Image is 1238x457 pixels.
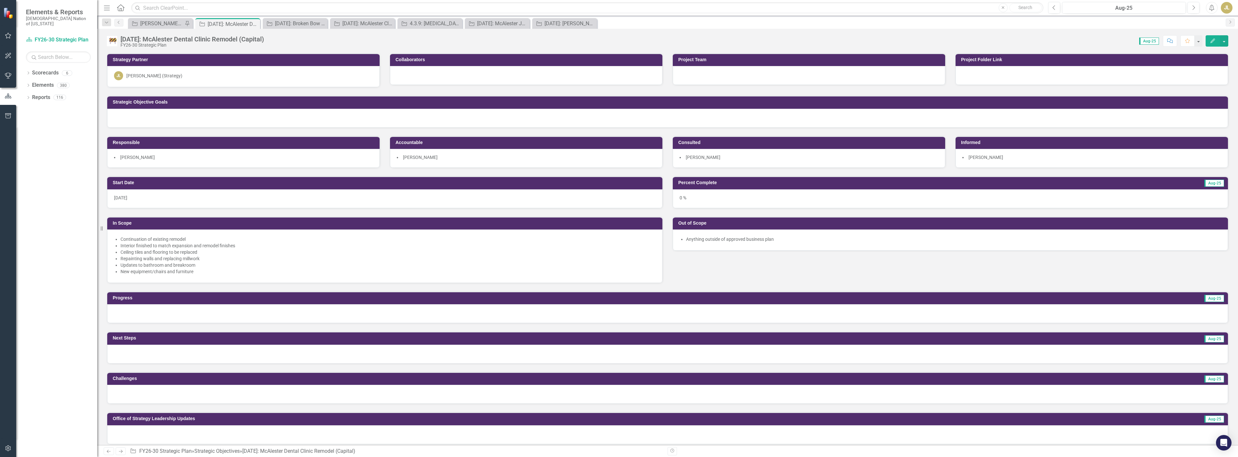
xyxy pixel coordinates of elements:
[208,20,258,28] div: [DATE]: McAlester Dental Clinic Remodel (Capital)
[1139,38,1159,45] span: Aug-25
[1204,180,1224,187] span: Aug-25
[131,2,1043,14] input: Search ClearPoint...
[26,51,91,63] input: Search Below...
[194,448,240,454] a: Strategic Objectives
[26,16,91,27] small: [DEMOGRAPHIC_DATA] Nation of [US_STATE]
[395,57,659,62] h3: Collaborators
[534,19,595,28] a: [DATE]: [PERSON_NAME] Judicial Court Room Expansion (Capital)
[3,7,15,19] img: ClearPoint Strategy
[53,95,66,100] div: 116
[395,140,659,145] h3: Accountable
[1221,2,1232,14] button: JL
[1064,4,1184,12] div: Aug-25
[26,36,91,44] a: FY26-30 Strategic Plan
[139,448,192,454] a: FY26-30 Strategic Plan
[113,100,1225,105] h3: Strategic Objective Goals
[410,19,461,28] div: 4.3.9: [MEDICAL_DATA] Wellness Center (Capital)
[120,43,264,48] div: FY26-30 Strategic Plan
[130,448,663,455] div: » »
[32,82,54,89] a: Elements
[120,262,656,268] li: Updates to bathroom and breakroom
[120,249,656,255] li: Ceiling tiles and flooring to be replaced
[120,236,656,242] li: Continuation of existing remodel
[113,416,1004,421] h3: Office of Strategy Leadership Updates
[678,57,942,62] h3: Project Team
[673,189,1228,208] div: 0 %
[120,255,656,262] li: Repainting walls and replacing millwork
[113,376,716,381] h3: Challenges
[113,336,707,340] h3: Next Steps
[961,57,1225,62] h3: Project Folder Link
[126,72,182,79] div: [PERSON_NAME] (Strategy)
[969,155,1003,160] span: [PERSON_NAME]
[342,19,393,28] div: [DATE]: McAlester Clinic Expansion (Capital)
[1009,3,1042,12] button: Search
[114,195,127,200] span: [DATE]
[686,236,1221,242] li: Anything outside of approved business plan
[678,140,942,145] h3: Consulted
[26,8,91,16] span: Elements & Reports
[32,94,50,101] a: Reports
[961,140,1225,145] h3: Informed
[62,70,72,76] div: 6
[403,155,438,160] span: [PERSON_NAME]
[242,448,355,454] div: [DATE]: McAlester Dental Clinic Remodel (Capital)
[113,57,376,62] h3: Strategy Partner
[264,19,326,28] a: [DATE]: Broken Bow Clinic Expansion (Capital)
[113,140,376,145] h3: Responsible
[1216,435,1232,451] div: Open Intercom Messenger
[113,221,659,226] h3: In Scope
[57,83,70,88] div: 380
[120,242,656,249] li: Interior finished to match expansion and remodel finishes
[678,180,1036,185] h3: Percent Complete
[1204,416,1224,423] span: Aug-25
[113,180,659,185] h3: Start Date
[32,69,59,77] a: Scorecards
[275,19,326,28] div: [DATE]: Broken Bow Clinic Expansion (Capital)
[399,19,461,28] a: 4.3.9: [MEDICAL_DATA] Wellness Center (Capital)
[130,19,183,28] a: [PERSON_NAME] SOs
[1204,375,1224,383] span: Aug-25
[332,19,393,28] a: [DATE]: McAlester Clinic Expansion (Capital)
[477,19,528,28] div: [DATE]: McAlester Judicial Building Remodel (Capital)
[113,295,659,300] h3: Progress
[120,155,155,160] span: [PERSON_NAME]
[1204,335,1224,342] span: Aug-25
[1062,2,1186,14] button: Aug-25
[120,36,264,43] div: [DATE]: McAlester Dental Clinic Remodel (Capital)
[466,19,528,28] a: [DATE]: McAlester Judicial Building Remodel (Capital)
[140,19,183,28] div: [PERSON_NAME] SOs
[107,36,117,46] img: Approved Capital
[120,268,656,275] li: New equipment/chairs and furniture
[678,221,1225,226] h3: Out of Scope
[114,71,123,80] div: JL
[544,19,595,28] div: [DATE]: [PERSON_NAME] Judicial Court Room Expansion (Capital)
[686,155,720,160] span: [PERSON_NAME]
[1204,295,1224,302] span: Aug-25
[1018,5,1032,10] span: Search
